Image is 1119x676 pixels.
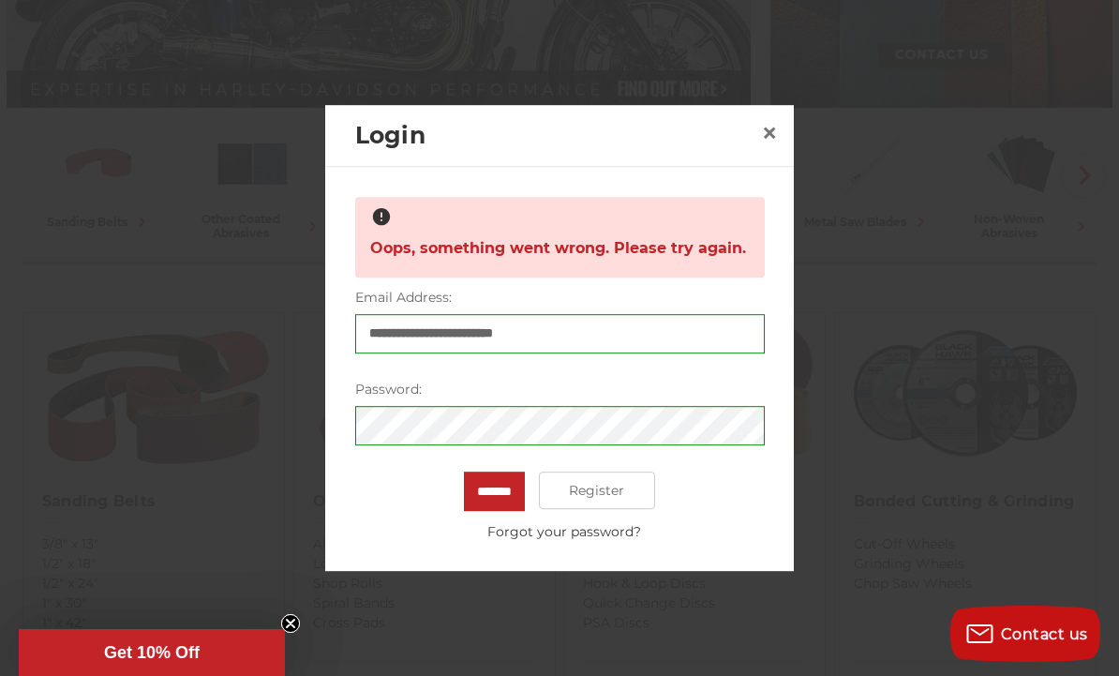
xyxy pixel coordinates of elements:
[281,614,300,633] button: Close teaser
[761,114,778,151] span: ×
[950,606,1100,662] button: Contact us
[539,472,656,509] a: Register
[355,380,765,399] label: Password:
[1001,625,1088,643] span: Contact us
[355,288,765,308] label: Email Address:
[19,629,285,676] div: Get 10% OffClose teaser
[754,118,784,148] a: Close
[365,522,764,542] a: Forgot your password?
[370,231,746,267] span: Oops, something went wrong. Please try again.
[355,118,754,154] h2: Login
[104,643,200,662] span: Get 10% Off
